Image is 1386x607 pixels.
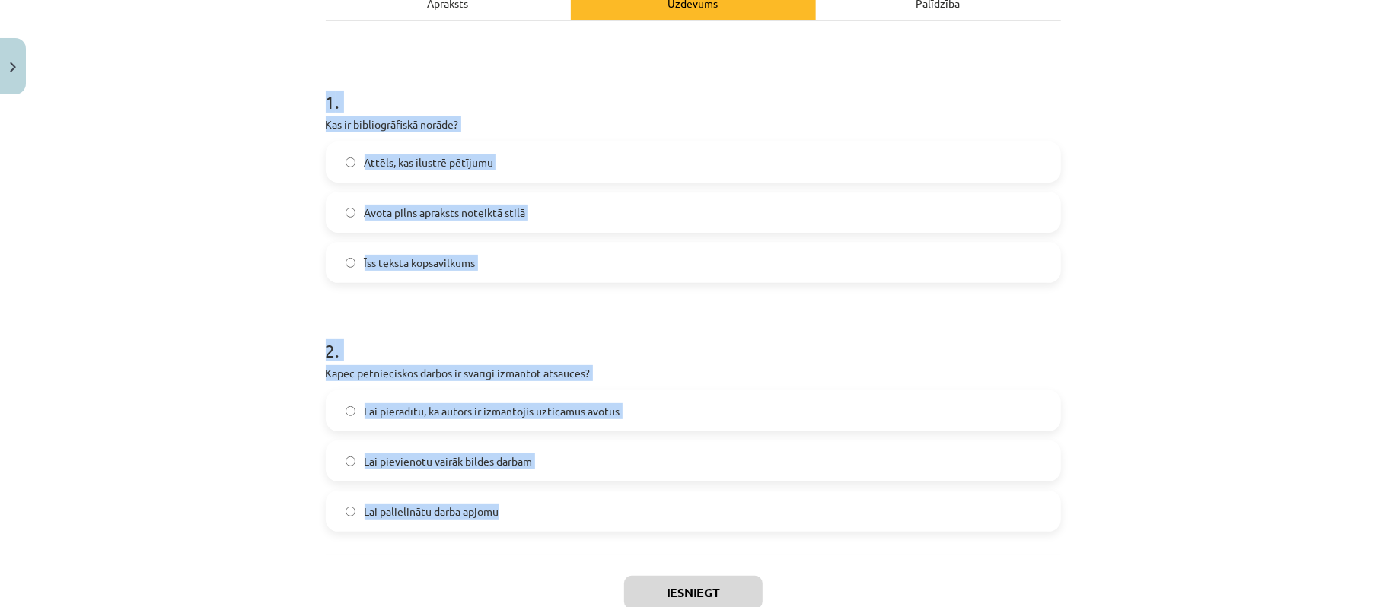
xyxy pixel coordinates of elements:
p: Kas ir bibliogrāfiskā norāde? [326,116,1061,132]
input: Lai pievienotu vairāk bildes darbam [346,456,355,466]
span: Avota pilns apraksts noteiktā stilā [365,205,526,221]
span: Īss teksta kopsavilkums [365,255,476,271]
span: Attēls, kas ilustrē pētījumu [365,154,494,170]
span: Lai pievienotu vairāk bildes darbam [365,453,533,469]
span: Lai palielinātu darba apjomu [365,504,499,520]
span: Lai pierādītu, ka autors ir izmantojis uzticamus avotus [365,403,620,419]
input: Lai palielinātu darba apjomu [346,507,355,516]
h1: 2 . [326,313,1061,361]
input: Attēls, kas ilustrē pētījumu [346,157,355,167]
input: Īss teksta kopsavilkums [346,258,355,268]
p: Kāpēc pētnieciskos darbos ir svarīgi izmantot atsauces? [326,365,1061,381]
img: icon-close-lesson-0947bae3869378f0d4975bcd49f059093ad1ed9edebbc8119c70593378902aed.svg [10,62,16,72]
input: Lai pierādītu, ka autors ir izmantojis uzticamus avotus [346,406,355,416]
input: Avota pilns apraksts noteiktā stilā [346,208,355,218]
h1: 1 . [326,65,1061,112]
